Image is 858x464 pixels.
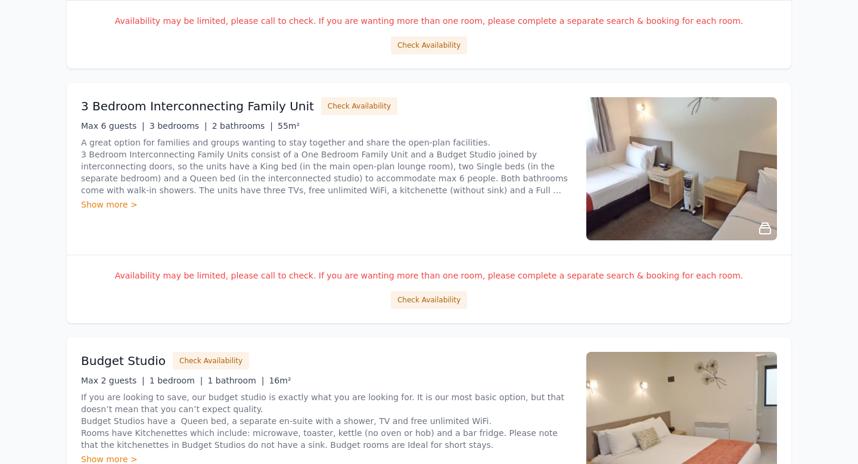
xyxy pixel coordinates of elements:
span: 3 bedrooms | [150,121,207,131]
span: 2 bathrooms | [212,121,273,131]
span: Max 6 guests | [81,121,145,131]
span: 1 bathroom | [207,376,264,385]
button: Check Availability [391,36,467,54]
button: Check Availability [391,291,467,309]
h3: Budget Studio [81,352,166,369]
span: 1 bedroom | [150,376,203,385]
p: A great option for families and groups wanting to stay together and share the open-plan facilitie... [81,137,572,196]
h3: 3 Bedroom Interconnecting Family Unit [81,98,314,115]
span: 55m² [278,121,300,131]
span: Max 2 guests | [81,376,145,385]
p: Availability may be limited, please call to check. If you are wanting more than one room, please ... [81,15,777,27]
button: Check Availability [173,352,249,370]
p: If you are looking to save, our budget studio is exactly what you are looking for. It is our most... [81,391,572,451]
button: Check Availability [321,97,397,115]
p: Availability may be limited, please call to check. If you are wanting more than one room, please ... [81,270,777,282]
span: 16m² [269,376,291,385]
div: Show more > [81,199,572,211]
